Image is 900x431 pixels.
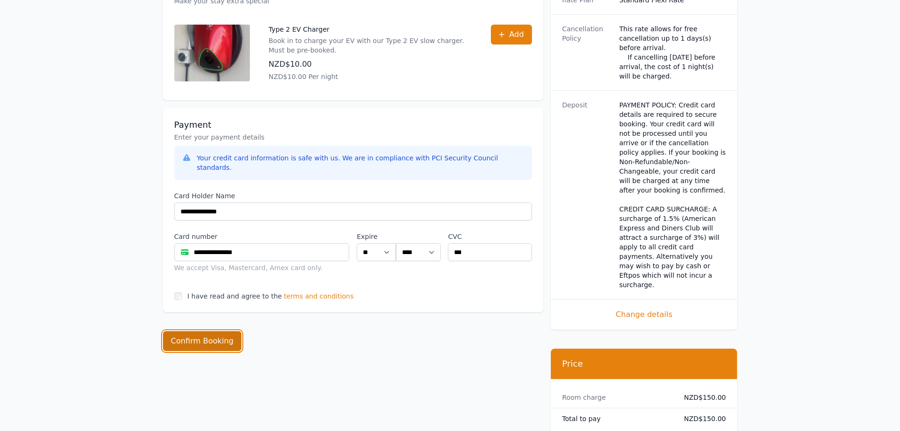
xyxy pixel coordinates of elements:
h3: Payment [174,119,532,131]
p: Enter your payment details [174,132,532,142]
div: This rate allows for free cancellation up to 1 days(s) before arrival. If cancelling [DATE] befor... [619,24,726,81]
button: Confirm Booking [163,331,242,351]
button: Add [491,25,532,44]
label: I have read and agree to the [188,292,282,300]
img: Type 2 EV Charger [174,25,250,81]
dt: Deposit [562,100,612,290]
label: Card Holder Name [174,191,532,201]
dd: NZD$150.00 [677,393,726,402]
dd: PAYMENT POLICY: Credit card details are required to secure booking. Your credit card will not be ... [619,100,726,290]
p: NZD$10.00 Per night [269,72,472,81]
dt: Room charge [562,393,669,402]
span: terms and conditions [284,291,354,301]
p: Book in to charge your EV with our Type 2 EV slow charger. Must be pre-booked. [269,36,472,55]
label: Expire [357,232,396,241]
label: . [396,232,440,241]
dt: Cancellation Policy [562,24,612,81]
div: Your credit card information is safe with us. We are in compliance with PCI Security Council stan... [197,153,524,172]
div: We accept Visa, Mastercard, Amex card only. [174,263,350,273]
h3: Price [562,358,726,369]
span: Add [509,29,524,40]
dd: NZD$150.00 [677,414,726,423]
label: Card number [174,232,350,241]
p: NZD$10.00 [269,59,472,70]
span: Change details [562,309,726,320]
label: CVC [448,232,531,241]
p: Type 2 EV Charger [269,25,472,34]
dt: Total to pay [562,414,669,423]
